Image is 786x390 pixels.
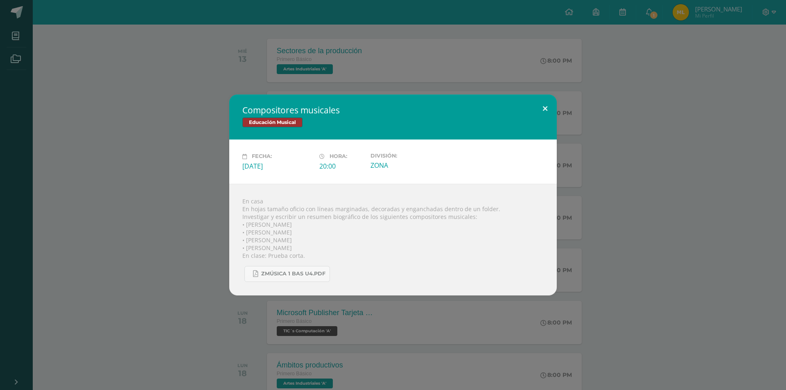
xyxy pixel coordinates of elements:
div: En casa En hojas tamaño oficio con líneas marginadas, decoradas y enganchadas dentro de un folder... [229,184,557,295]
button: Close (Esc) [533,95,557,122]
div: 20:00 [319,162,364,171]
a: Zmúsica 1 Bas U4.pdf [244,266,330,282]
div: [DATE] [242,162,313,171]
span: Fecha: [252,153,272,160]
span: Zmúsica 1 Bas U4.pdf [261,271,325,277]
label: División: [370,153,441,159]
div: ZONA [370,161,441,170]
h2: Compositores musicales [242,104,544,116]
span: Hora: [330,153,347,160]
span: Educación Musical [242,117,303,127]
